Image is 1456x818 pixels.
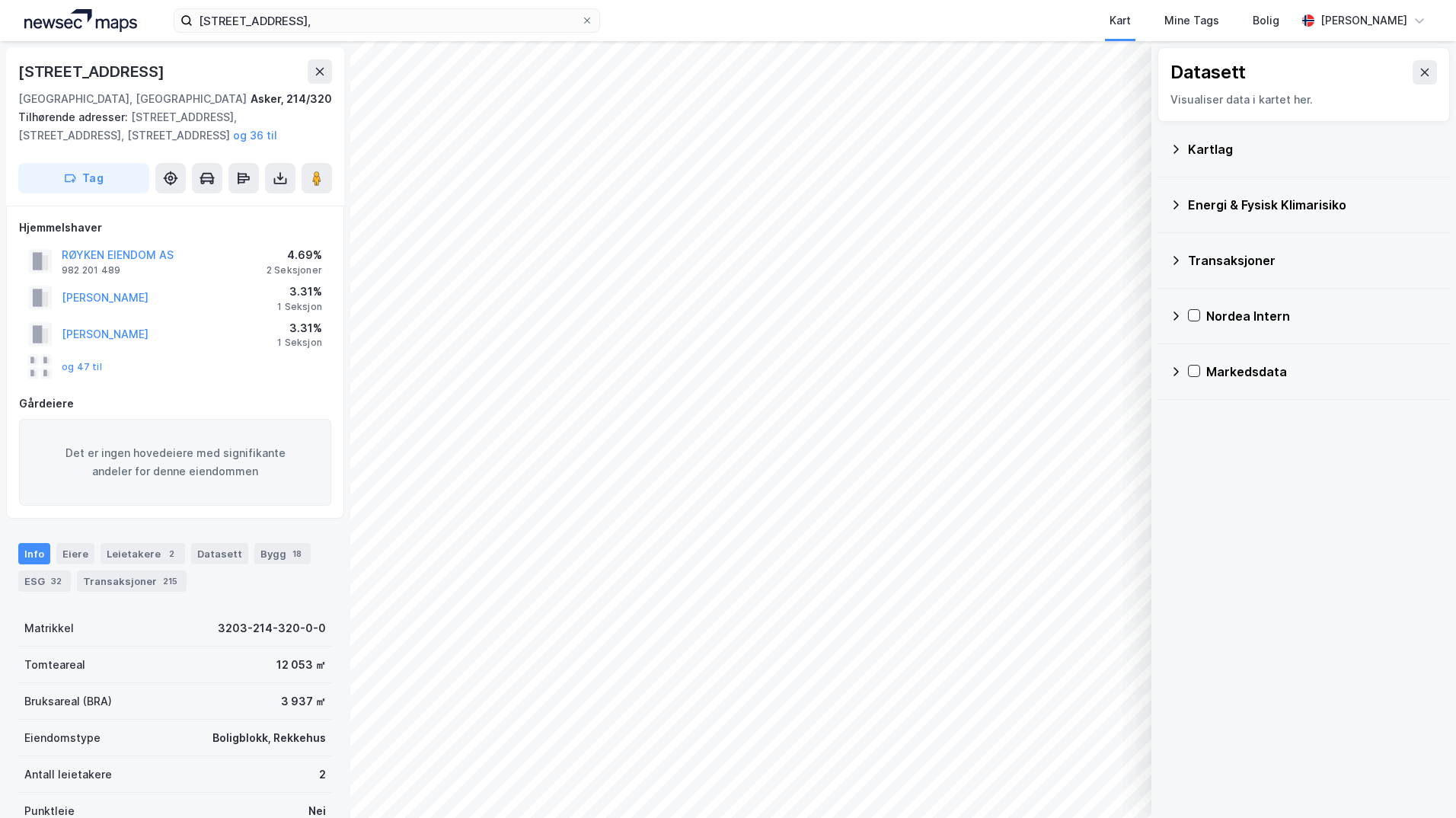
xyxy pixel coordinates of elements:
div: 1 Seksjon [277,337,322,349]
div: Nordea Intern [1206,307,1438,325]
div: Asker, 214/320 [251,90,332,108]
div: Bygg [254,543,311,564]
div: 3 937 ㎡ [281,692,326,711]
div: 1 Seksjon [277,301,322,313]
div: Bolig [1253,11,1279,30]
div: ESG [18,570,71,592]
div: 2 [164,546,179,561]
div: Kart [1110,11,1131,30]
div: Eiendomstype [24,729,101,747]
span: Tilhørende adresser: [18,110,131,123]
div: Antall leietakere [24,765,112,784]
img: logo.a4113a55bc3d86da70a041830d287a7e.svg [24,9,137,32]
button: Tag [18,163,149,193]
div: [STREET_ADDRESS], [STREET_ADDRESS], [STREET_ADDRESS] [18,108,320,145]
div: Boligblokk, Rekkehus [212,729,326,747]
div: Gårdeiere [19,395,331,413]
div: Mine Tags [1164,11,1219,30]
div: Tomteareal [24,656,85,674]
iframe: Chat Widget [1380,745,1456,818]
div: Energi & Fysisk Klimarisiko [1188,196,1438,214]
input: Søk på adresse, matrikkel, gårdeiere, leietakere eller personer [193,9,581,32]
div: Info [18,543,50,564]
div: Leietakere [101,543,185,564]
div: Kartlag [1188,140,1438,158]
div: Markedsdata [1206,363,1438,381]
div: 4.69% [267,246,322,264]
div: Datasett [191,543,248,564]
div: Transaksjoner [77,570,187,592]
div: 3.31% [277,283,322,301]
div: 2 Seksjoner [267,264,322,276]
div: 32 [48,574,65,589]
div: [PERSON_NAME] [1320,11,1407,30]
div: 215 [160,574,180,589]
div: [GEOGRAPHIC_DATA], [GEOGRAPHIC_DATA] [18,90,247,108]
div: 3.31% [277,319,322,337]
div: 18 [289,546,305,561]
div: 2 [319,765,326,784]
div: Matrikkel [24,619,74,637]
div: Visualiser data i kartet her. [1170,91,1437,109]
div: Eiere [56,543,94,564]
div: [STREET_ADDRESS] [18,59,168,84]
div: 12 053 ㎡ [276,656,326,674]
div: Bruksareal (BRA) [24,692,112,711]
div: Datasett [1170,60,1246,85]
div: Transaksjoner [1188,251,1438,270]
div: 982 201 489 [62,264,120,276]
div: Hjemmelshaver [19,219,331,237]
div: Det er ingen hovedeiere med signifikante andeler for denne eiendommen [19,419,331,506]
div: 3203-214-320-0-0 [218,619,326,637]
